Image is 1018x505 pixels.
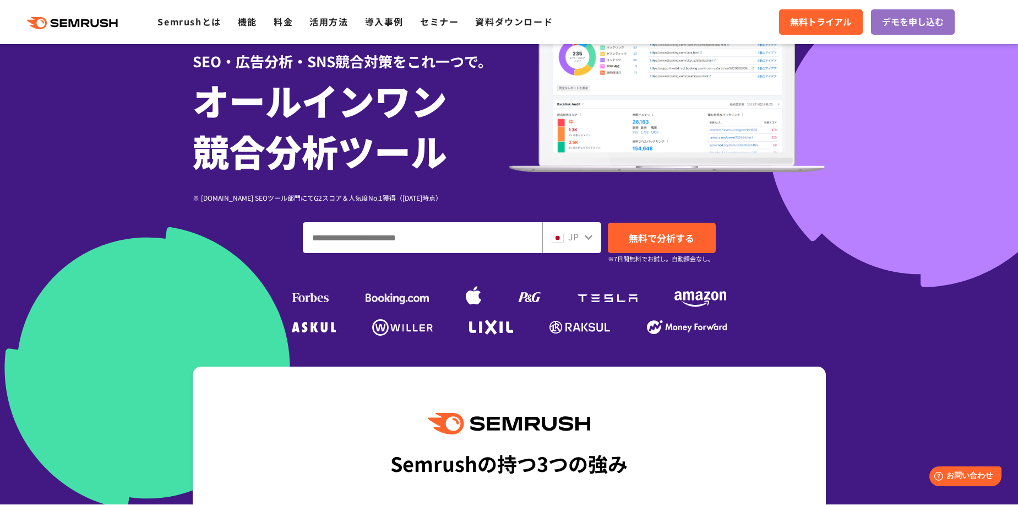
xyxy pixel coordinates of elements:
a: 資料ダウンロード [475,15,553,28]
a: Semrushとは [157,15,221,28]
div: ※ [DOMAIN_NAME] SEOツール部門にてG2スコア＆人気度No.1獲得（[DATE]時点） [193,192,509,203]
img: Semrush [428,413,590,434]
small: ※7日間無料でお試し。自動課金なし。 [608,254,714,264]
iframe: Help widget launcher [920,462,1006,493]
span: 無料トライアル [790,15,852,29]
span: JP [568,230,579,243]
div: SEO・広告分析・SNS競合対策をこれ一つで。 [193,34,509,72]
a: 機能 [238,15,257,28]
div: Semrushの持つ3つの強み [390,443,628,483]
a: 活用方法 [309,15,348,28]
h1: オールインワン 競合分析ツール [193,74,509,176]
a: 料金 [274,15,293,28]
input: ドメイン、キーワードまたはURLを入力してください [303,223,542,253]
a: 無料で分析する [608,223,716,253]
a: 導入事例 [365,15,404,28]
a: 無料トライアル [779,9,863,35]
span: デモを申し込む [882,15,944,29]
span: 無料で分析する [629,231,694,245]
a: デモを申し込む [871,9,955,35]
a: セミナー [420,15,459,28]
